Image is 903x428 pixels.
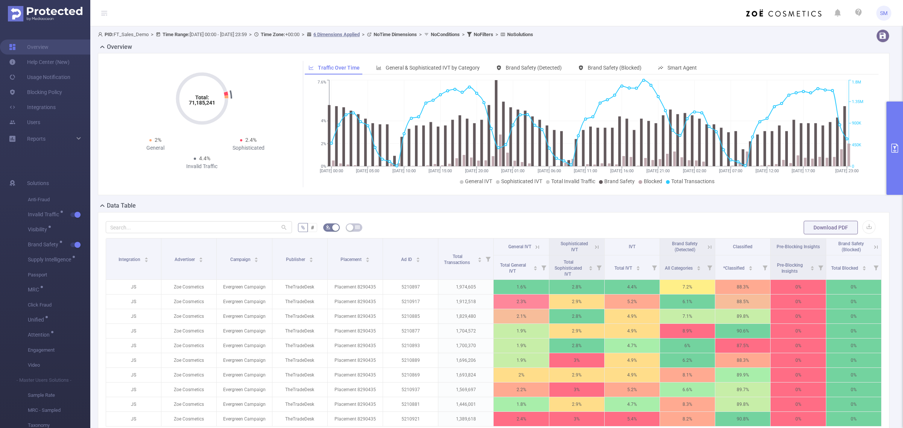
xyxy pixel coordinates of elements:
div: Sort [199,256,203,261]
span: Integration [119,257,141,262]
p: JS [106,294,161,309]
i: icon: caret-up [199,256,203,258]
p: TheTradeDesk [272,294,327,309]
span: Campaign [230,257,252,262]
p: 5210917 [383,294,438,309]
span: # [311,225,314,231]
i: icon: caret-down [533,267,537,270]
span: SM [880,6,888,21]
span: Click Fraud [28,297,90,313]
p: 2.8% [549,280,604,294]
p: 0% [771,382,825,397]
p: Evergreen Campaign [217,412,272,426]
i: icon: caret-down [478,259,482,261]
p: TheTradeDesk [272,353,327,367]
p: 8.9% [660,324,715,338]
div: Sort [144,256,149,261]
p: Evergreen Campaign [217,353,272,367]
span: Sophisticated IVT [561,241,588,252]
i: icon: bg-colors [326,225,330,229]
i: icon: caret-up [365,256,369,258]
a: Blocking Policy [9,85,62,100]
span: All Categories [665,266,694,271]
p: JS [106,412,161,426]
span: Placement [341,257,363,262]
a: Help Center (New) [9,55,70,70]
u: 6 Dimensions Applied [313,32,360,37]
span: Unified [28,317,47,322]
span: Total Blocked [831,266,859,271]
span: 2% [155,137,161,143]
span: Blocked [644,178,662,184]
p: Evergreen Campaign [217,368,272,382]
p: 6% [660,338,715,353]
i: icon: table [355,225,360,229]
h2: Data Table [107,201,136,210]
p: Zoe Cosmetics [161,382,216,397]
span: General IVT [465,178,492,184]
p: 0% [771,397,825,411]
tspan: 4% [321,119,326,124]
i: icon: caret-down [696,267,701,270]
div: Sort [810,265,815,269]
p: 5210921 [383,412,438,426]
tspan: [DATE] 11:00 [574,168,597,173]
span: 4.4% [199,155,210,161]
span: Brand Safety [604,178,635,184]
span: > [460,32,467,37]
p: Placement 8290435 [328,412,383,426]
p: 4.4% [605,280,660,294]
p: 5210881 [383,397,438,411]
span: 2.4% [245,137,257,143]
span: > [149,32,156,37]
tspan: 450K [852,143,861,147]
div: Sort [748,265,753,269]
div: Sort [696,265,701,269]
span: > [417,32,424,37]
i: icon: caret-down [199,259,203,261]
p: 0% [771,353,825,367]
span: Passport [28,267,90,282]
i: Filter menu [649,255,660,279]
p: Placement 8290435 [328,324,383,338]
i: Filter menu [538,255,549,279]
div: Sort [862,265,867,269]
tspan: [DATE] 06:00 [537,168,561,173]
p: Zoe Cosmetics [161,397,216,411]
p: 89.8% [715,309,770,323]
tspan: 71,185,241 [189,100,215,106]
b: No Filters [474,32,493,37]
div: Sophisticated [202,144,295,152]
p: 89.9% [715,368,770,382]
i: Filter menu [871,255,881,279]
i: icon: caret-up [416,256,420,258]
p: 2.9% [549,397,604,411]
p: 5210877 [383,324,438,338]
span: Classified [733,244,752,249]
p: 4.9% [605,309,660,323]
p: 1,974,605 [438,280,493,294]
span: Brand Safety (Detected) [506,65,562,71]
p: 0% [826,280,881,294]
tspan: [DATE] 01:00 [501,168,524,173]
div: Sort [636,265,640,269]
p: 0% [826,309,881,323]
p: 0% [826,294,881,309]
a: Integrations [9,100,56,115]
div: Sort [416,256,420,261]
h2: Overview [107,42,132,52]
span: Sophisticated IVT [501,178,542,184]
a: Overview [9,39,49,55]
p: 0% [771,338,825,353]
p: 2.3% [494,294,549,309]
tspan: 0 [852,164,854,169]
i: icon: caret-down [144,259,149,261]
p: Placement 8290435 [328,368,383,382]
p: 5210937 [383,382,438,397]
p: 1.8% [494,397,549,411]
i: icon: caret-down [636,267,640,270]
p: 89.8% [715,397,770,411]
i: icon: caret-up [478,256,482,258]
i: icon: caret-up [749,265,753,267]
i: icon: caret-up [309,256,313,258]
